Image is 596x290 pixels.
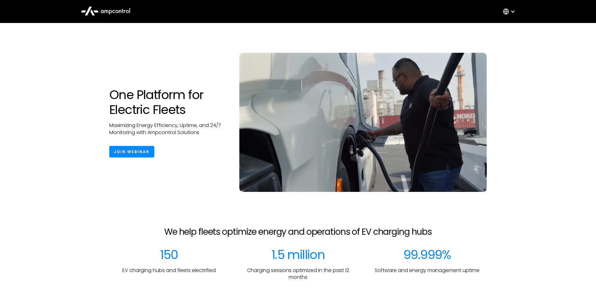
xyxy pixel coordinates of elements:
[109,122,227,136] p: Maximizing Energy Efficiency, Uptime, and 24/7 Monitoring with Ampcontrol Solutions
[109,146,154,157] a: Join Webinar
[122,267,216,274] p: EV charging hubs and fleets electrified
[160,247,178,262] div: 150
[238,267,358,281] p: Charging sessions optimized in the past 12 months
[403,247,451,262] div: 99.999%
[109,87,227,117] h1: One Platform for Electric Fleets
[164,227,432,237] h2: We help fleets optimize energy and operations of EV charging hubs
[375,267,480,274] p: Software and energy management uptime
[271,247,325,262] div: 1.5 million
